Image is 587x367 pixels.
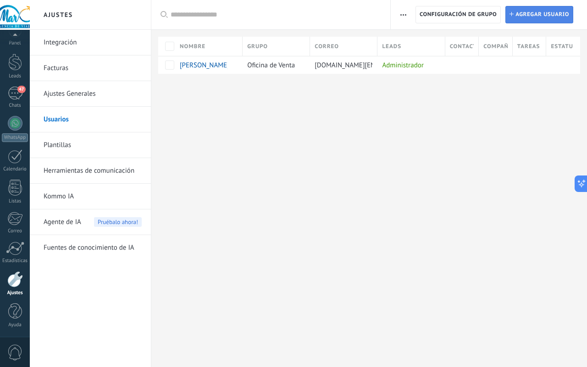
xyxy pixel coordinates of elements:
span: Correo [315,42,339,51]
span: Leads [382,42,401,51]
a: Usuarios [44,107,142,132]
a: Herramientas de comunicación [44,158,142,184]
li: Integración [30,30,151,55]
a: Ajustes Generales [44,81,142,107]
a: Plantillas [44,132,142,158]
span: Configuración de grupo [420,6,497,23]
a: Fuentes de conocimiento de IA [44,235,142,261]
a: Kommo IA [44,184,142,209]
div: Ayuda [2,322,28,328]
li: Usuarios [30,107,151,132]
div: WhatsApp [2,133,28,142]
div: Leads [2,73,28,79]
span: Nombre [180,42,205,51]
button: Más [397,6,410,23]
button: Configuración de grupo [415,6,501,23]
div: Estadísticas [2,258,28,264]
li: Fuentes de conocimiento de IA [30,235,151,260]
li: Facturas [30,55,151,81]
div: Correo [2,228,28,234]
span: Compañías [483,42,508,51]
span: Tareas [517,42,540,51]
span: Ana Fernanda Martinez [180,61,229,70]
li: Kommo IA [30,184,151,209]
a: Agente de IAPruébalo ahora! [44,209,142,235]
li: Plantillas [30,132,151,158]
li: Ajustes Generales [30,81,151,107]
span: [DOMAIN_NAME][EMAIL_ADDRESS][DOMAIN_NAME] [315,61,469,70]
a: Facturas [44,55,142,81]
div: Administrador [377,56,440,74]
span: Estatus [551,42,573,51]
div: Chats [2,103,28,109]
div: Calendario [2,166,28,172]
div: Listas [2,198,28,204]
span: Grupo [247,42,268,51]
li: Herramientas de comunicación [30,158,151,184]
li: Agente de IA [30,209,151,235]
div: Ajustes [2,290,28,296]
span: Contactos [450,42,474,51]
div: Oficina de Venta [243,56,305,74]
span: Oficina de Venta [247,61,295,70]
span: Pruébalo ahora! [94,217,142,227]
a: Integración [44,30,142,55]
a: Agregar usuario [505,6,573,23]
span: 47 [17,86,25,93]
span: Agente de IA [44,209,81,235]
span: Agregar usuario [515,6,569,23]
